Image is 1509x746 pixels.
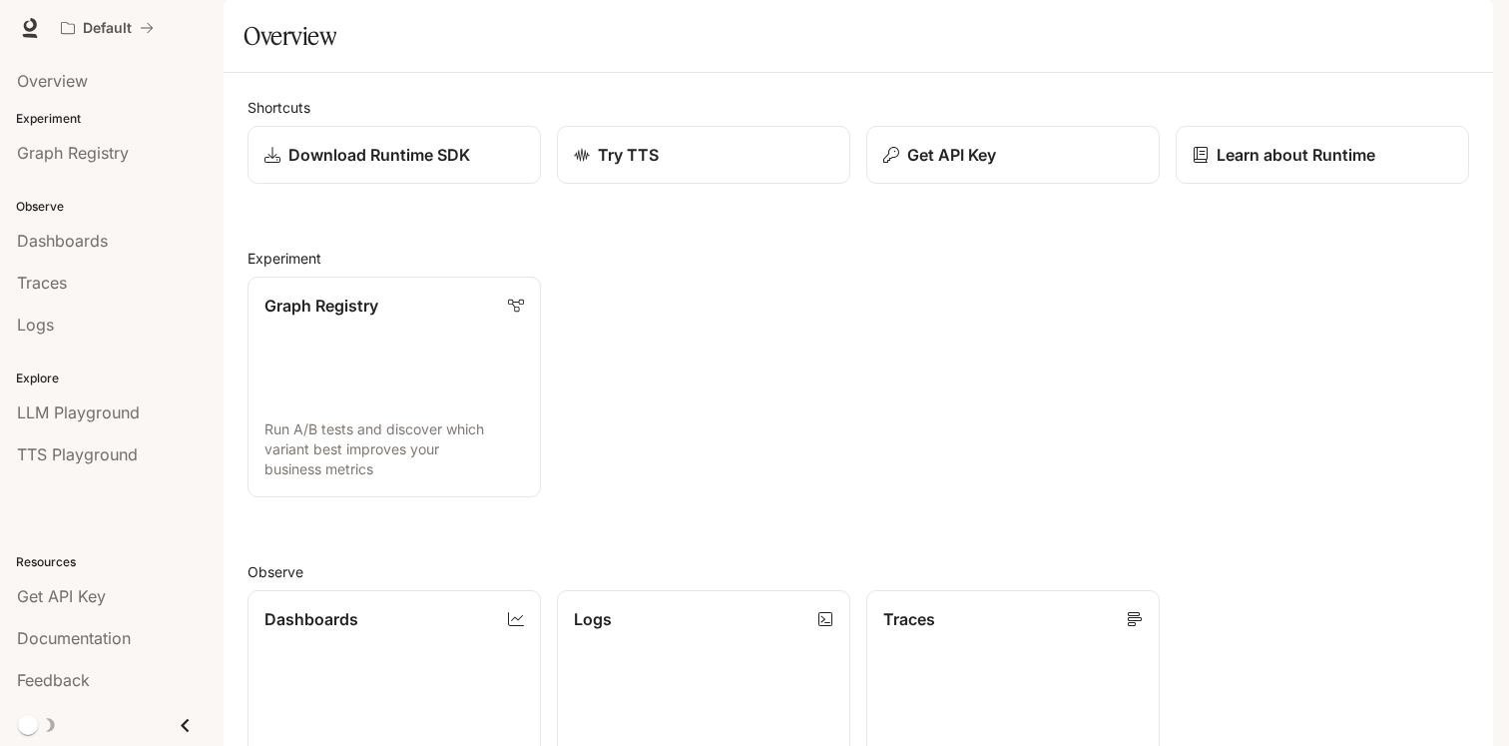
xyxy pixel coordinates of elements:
[1217,143,1375,167] p: Learn about Runtime
[264,294,378,318] p: Graph Registry
[574,607,612,631] p: Logs
[244,16,336,56] h1: Overview
[866,126,1160,184] button: Get API Key
[52,8,163,48] button: All workspaces
[907,143,996,167] p: Get API Key
[248,248,1469,269] h2: Experiment
[288,143,470,167] p: Download Runtime SDK
[248,277,541,497] a: Graph RegistryRun A/B tests and discover which variant best improves your business metrics
[883,607,935,631] p: Traces
[264,607,358,631] p: Dashboards
[83,20,132,37] p: Default
[598,143,659,167] p: Try TTS
[557,126,850,184] a: Try TTS
[1176,126,1469,184] a: Learn about Runtime
[264,419,524,479] p: Run A/B tests and discover which variant best improves your business metrics
[248,97,1469,118] h2: Shortcuts
[248,126,541,184] a: Download Runtime SDK
[248,561,1469,582] h2: Observe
